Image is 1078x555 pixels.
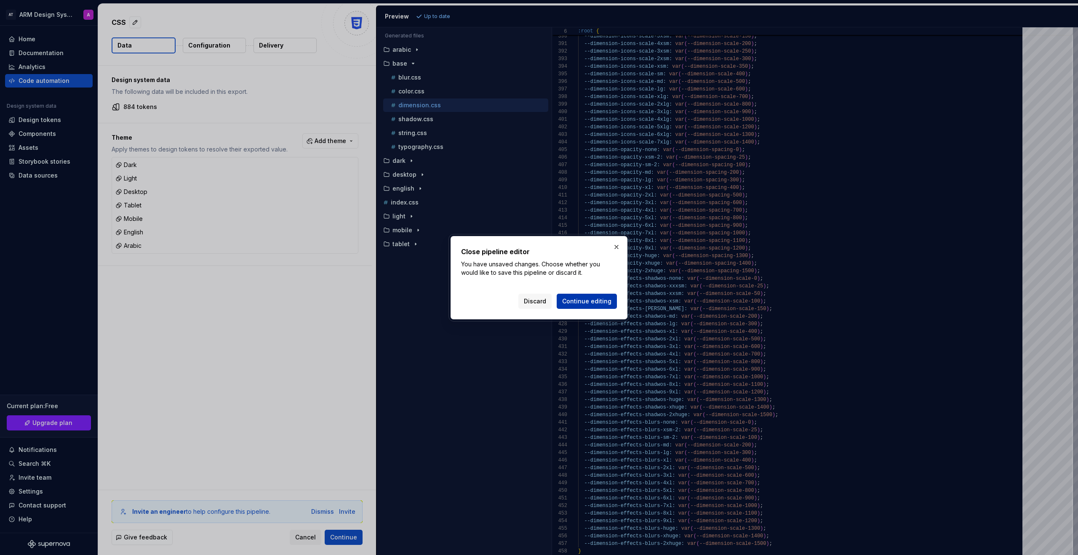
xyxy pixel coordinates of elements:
[562,297,611,305] span: Continue editing
[524,297,546,305] span: Discard
[557,294,617,309] button: Continue editing
[461,247,617,257] h2: Close pipeline editor
[518,294,552,309] button: Discard
[461,260,617,277] p: You have unsaved changes. Choose whether you would like to save this pipeline or discard it.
